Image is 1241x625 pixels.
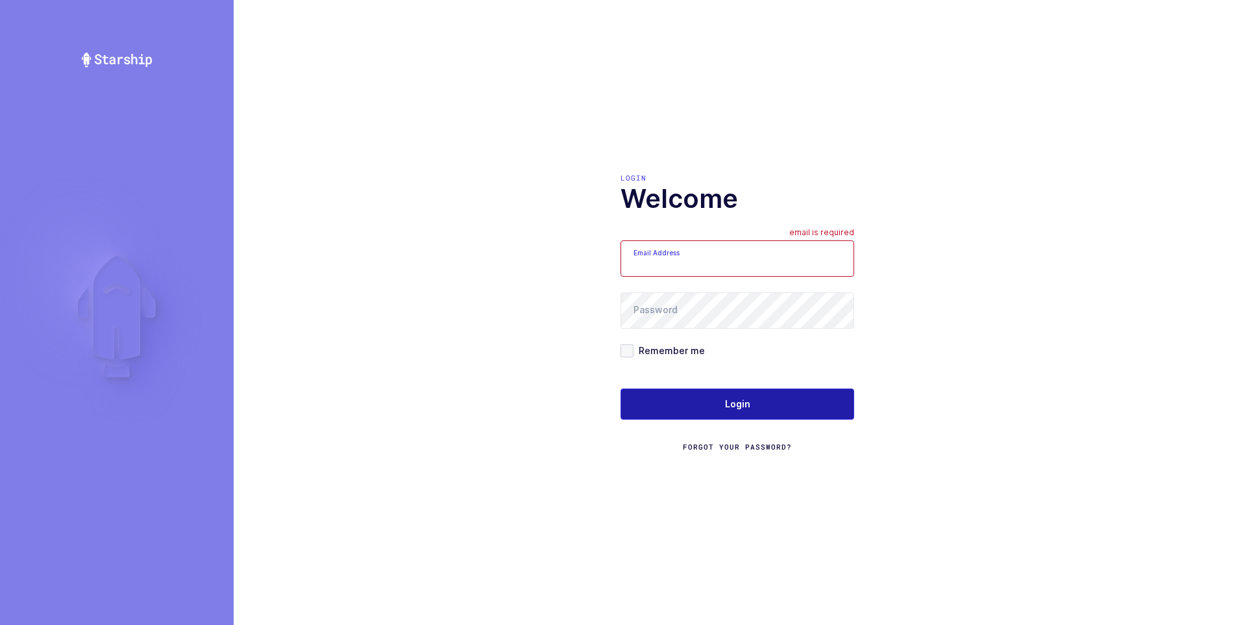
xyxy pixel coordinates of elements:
[620,389,854,420] button: Login
[620,183,854,214] h1: Welcome
[683,442,792,452] a: Forgot Your Password?
[80,52,153,68] img: Starship
[789,227,854,240] div: email is required
[725,398,750,411] span: Login
[620,292,854,329] input: Password
[620,240,854,277] input: Email Address
[633,344,705,357] span: Remember me
[620,173,854,183] div: Login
